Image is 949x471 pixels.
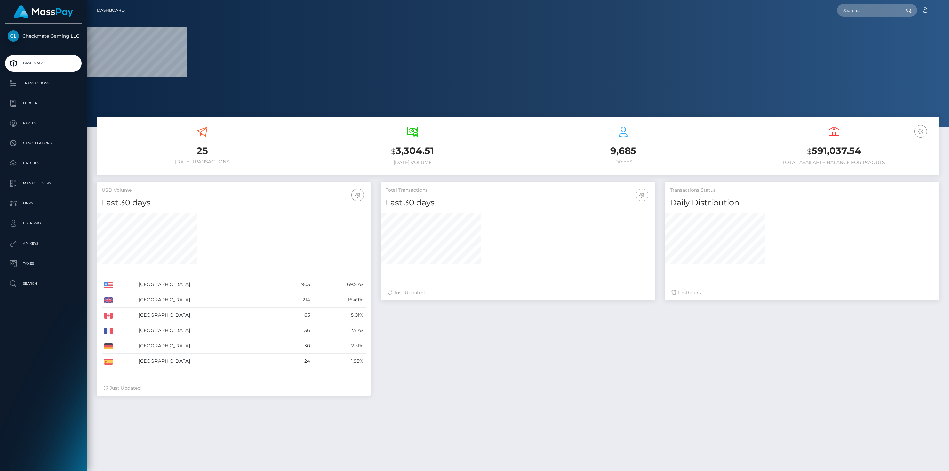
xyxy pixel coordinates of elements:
img: DE.png [104,343,113,349]
input: Search... [837,4,900,17]
h3: 591,037.54 [733,144,934,158]
h4: Daily Distribution [670,197,934,209]
h6: Payees [523,159,723,165]
h6: [DATE] Transactions [102,159,302,165]
a: Search [5,275,82,292]
a: Payees [5,115,82,132]
img: Checkmate Gaming LLC [8,30,19,42]
div: Just Updated [387,289,648,296]
p: Ledger [8,98,79,108]
td: 2.31% [312,338,366,354]
h4: Last 30 days [102,197,366,209]
div: Just Updated [103,385,364,392]
p: Transactions [8,78,79,88]
h4: Last 30 days [386,197,650,209]
img: FR.png [104,328,113,334]
h5: Total Transactions [386,187,650,194]
h5: USD Volume [102,187,366,194]
a: Links [5,195,82,212]
a: Transactions [5,75,82,92]
img: CA.png [104,313,113,319]
img: ES.png [104,359,113,365]
h6: [DATE] Volume [312,160,513,165]
td: [GEOGRAPHIC_DATA] [136,308,278,323]
h6: Total Available Balance for Payouts [733,160,934,165]
p: API Keys [8,239,79,249]
a: Dashboard [5,55,82,72]
td: 214 [278,292,312,308]
a: User Profile [5,215,82,232]
h3: 9,685 [523,144,723,157]
p: User Profile [8,218,79,228]
td: 69.57% [312,277,366,292]
div: Last hours [672,289,932,296]
td: 30 [278,338,312,354]
td: 65 [278,308,312,323]
td: [GEOGRAPHIC_DATA] [136,338,278,354]
a: Manage Users [5,175,82,192]
a: Batches [5,155,82,172]
h3: 3,304.51 [312,144,513,158]
td: 24 [278,354,312,369]
p: Batches [8,158,79,168]
p: Cancellations [8,138,79,148]
a: Dashboard [97,3,125,17]
td: [GEOGRAPHIC_DATA] [136,292,278,308]
h5: Transactions Status [670,187,934,194]
td: 16.49% [312,292,366,308]
td: 2.77% [312,323,366,338]
a: API Keys [5,235,82,252]
a: Cancellations [5,135,82,152]
p: Links [8,198,79,208]
a: Taxes [5,255,82,272]
img: GB.png [104,297,113,303]
td: 5.01% [312,308,366,323]
td: [GEOGRAPHIC_DATA] [136,354,278,369]
small: $ [391,147,396,156]
a: Ledger [5,95,82,112]
p: Taxes [8,259,79,269]
p: Payees [8,118,79,128]
img: MassPay Logo [14,5,73,18]
img: US.png [104,282,113,288]
td: 1.85% [312,354,366,369]
h3: 25 [102,144,302,157]
td: [GEOGRAPHIC_DATA] [136,277,278,292]
small: $ [807,147,812,156]
td: [GEOGRAPHIC_DATA] [136,323,278,338]
td: 36 [278,323,312,338]
p: Manage Users [8,178,79,188]
td: 903 [278,277,312,292]
span: Checkmate Gaming LLC [5,33,82,39]
p: Search [8,279,79,289]
p: Dashboard [8,58,79,68]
